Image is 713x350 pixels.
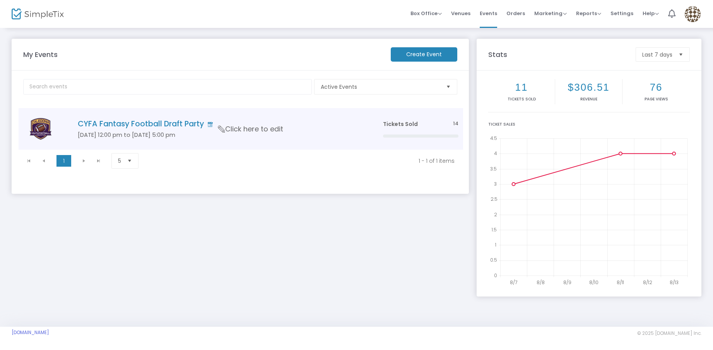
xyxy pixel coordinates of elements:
div: Data table [19,108,463,150]
text: 0.5 [490,257,497,263]
span: 14 [453,120,458,128]
div: Ticket Sales [488,121,690,127]
m-panel-title: Stats [484,49,632,60]
text: 8/9 [563,279,571,286]
span: Reports [576,10,601,17]
img: logo638852585394587308.png [23,118,58,140]
span: Box Office [410,10,442,17]
span: Orders [506,3,525,23]
text: 4 [494,150,497,157]
text: 2 [494,211,497,217]
p: Tickets sold [490,96,554,102]
span: Click here to edit [218,124,283,134]
text: 0 [494,272,497,279]
span: Tickets Sold [383,120,418,128]
span: Active Events [321,83,440,91]
text: 3 [494,181,497,187]
p: Page Views [624,96,688,102]
text: 8/7 [510,279,517,286]
text: 3.5 [490,165,497,172]
span: Page 1 [56,155,71,167]
span: © 2025 [DOMAIN_NAME] Inc. [637,330,701,336]
a: [DOMAIN_NAME] [12,329,49,336]
span: Events [480,3,497,23]
p: Revenue [557,96,621,102]
text: 8/11 [617,279,624,286]
text: 8/10 [589,279,598,286]
button: Select [124,153,135,168]
text: 2.5 [491,196,498,202]
h2: 76 [624,81,688,93]
button: Select [443,79,454,94]
h2: 11 [490,81,554,93]
text: 8/12 [643,279,652,286]
h2: $306.51 [557,81,621,93]
text: 8/13 [670,279,679,286]
m-panel-title: My Events [19,49,387,60]
button: Select [675,48,686,61]
text: 4.5 [490,135,497,141]
span: 5 [118,157,121,165]
span: Marketing [534,10,567,17]
span: Help [643,10,659,17]
span: Venues [451,3,470,23]
kendo-pager-info: 1 - 1 of 1 items [152,157,455,165]
span: Settings [610,3,633,23]
h4: CYFA Fantasy Football Draft Party [78,119,360,128]
text: 1.5 [491,226,497,233]
text: 8/8 [536,279,544,286]
m-button: Create Event [391,47,457,62]
text: 1 [495,241,496,248]
h5: [DATE] 12:00 pm to [DATE] 5:00 pm [78,131,360,138]
input: Search events [23,79,312,95]
span: Last 7 days [642,51,672,59]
